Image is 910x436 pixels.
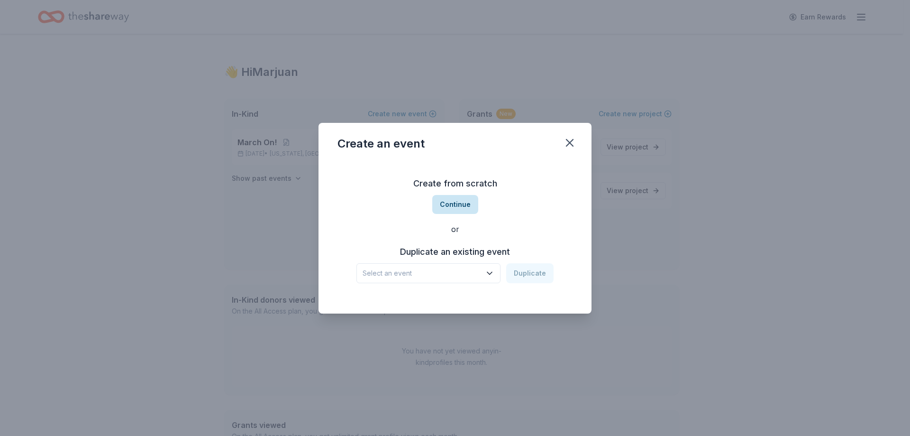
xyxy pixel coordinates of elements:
[356,263,500,283] button: Select an event
[337,176,573,191] h3: Create from scratch
[432,195,478,214] button: Continue
[356,244,554,260] h3: Duplicate an existing event
[337,223,573,235] div: or
[337,136,425,151] div: Create an event
[363,268,481,279] span: Select an event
